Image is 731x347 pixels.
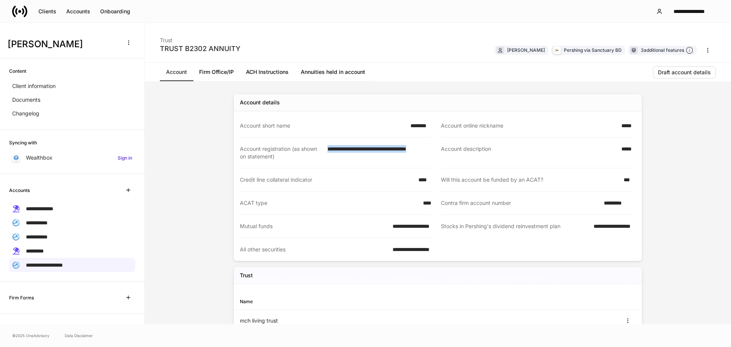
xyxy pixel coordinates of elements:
a: Client information [9,79,135,93]
h5: Trust [240,272,253,279]
a: ACH Instructions [240,63,295,81]
p: Changelog [12,110,39,117]
p: Documents [12,96,40,104]
div: Clients [38,9,56,14]
div: 3 additional features [641,46,693,54]
div: Will this account be funded by an ACAT? [441,176,619,184]
div: mch living trust [240,317,438,325]
div: Stocks in Pershing's dividend reinvestment plan [441,222,589,230]
a: Data Disclaimer [65,333,93,339]
div: Name [240,298,438,305]
button: Draft account details [653,66,716,78]
button: Accounts [61,5,95,18]
div: Onboarding [100,9,130,14]
div: Accounts [66,9,90,14]
p: Client information [12,82,56,90]
h6: Accounts [9,187,30,194]
button: Onboarding [95,5,135,18]
div: Account short name [240,122,406,130]
div: Draft account details [658,70,711,75]
div: Account description [441,145,617,160]
a: Annuities held in account [295,63,371,81]
a: Account [160,63,193,81]
button: Clients [34,5,61,18]
a: Firm Office/IP [193,63,240,81]
div: TRUST B2302 ANNUITY [160,44,241,53]
div: Account registration (as shown on statement) [240,145,323,160]
div: ACAT type [240,199,418,207]
div: [PERSON_NAME] [507,46,545,54]
span: © 2025 OneAdvisory [12,333,49,339]
h6: Sign in [118,154,132,162]
a: Documents [9,93,135,107]
div: Credit line collateral indicator [240,176,414,184]
h3: [PERSON_NAME] [8,38,118,50]
div: Mutual funds [240,222,388,230]
p: Wealthbox [26,154,53,162]
a: WealthboxSign in [9,151,135,165]
div: Account online nickname [441,122,617,130]
div: Contra firm account number [441,199,599,207]
div: Trust [160,32,241,44]
h6: Firm Forms [9,294,34,301]
h6: Syncing with [9,139,37,146]
a: Changelog [9,107,135,120]
div: All other securities [240,246,388,253]
div: Pershing via Sanctuary BD [564,46,622,54]
div: Account details [240,99,280,106]
h6: Content [9,67,26,75]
